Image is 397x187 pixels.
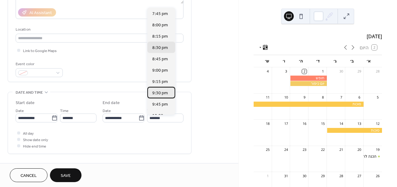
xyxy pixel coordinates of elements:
span: Date and time [16,89,43,96]
div: 14 [339,121,343,126]
span: 8:15 pm [152,33,168,40]
div: סוכות [327,128,382,133]
div: ו׳ [275,55,292,67]
div: 1 [265,174,270,178]
div: 15 [320,121,325,126]
div: 6 [357,95,362,100]
div: 2 [302,69,307,74]
span: Time [147,108,156,114]
div: Location [16,26,182,33]
div: 19 [376,148,380,152]
div: 21 [339,148,343,152]
div: ב׳ [343,55,360,67]
div: 22 [320,148,325,152]
span: Save [61,173,71,179]
div: יום כיפור [290,81,327,86]
div: 20 [357,148,362,152]
span: 9:30 pm [152,90,168,96]
div: 3 [284,69,288,74]
span: All day [23,130,34,137]
span: Date [16,108,24,114]
span: 8:30 pm [152,45,168,51]
button: Save [50,168,81,182]
div: 4 [265,69,270,74]
div: 29 [357,69,362,74]
div: ה׳ [292,55,309,67]
div: Start date [16,100,35,106]
div: 27 [357,174,362,178]
div: 16 [302,121,307,126]
span: Cancel [21,173,37,179]
div: 28 [376,69,380,74]
div: 1 [320,69,325,74]
span: Hide end time [23,143,46,150]
span: 8:45 pm [152,56,168,62]
span: Date [103,108,111,114]
div: 31 [284,174,288,178]
div: ש׳ [259,55,275,67]
div: 9 [302,95,307,100]
div: ד׳ [309,55,326,67]
div: 24 [284,148,288,152]
div: 30 [302,174,307,178]
div: 23 [302,148,307,152]
span: Link to Google Maps [23,48,57,54]
div: הכנה לחורף - מבוגרים [364,154,382,159]
div: 12 [376,121,380,126]
div: 18 [265,121,270,126]
span: Time [60,108,69,114]
div: סוכות [254,102,364,107]
div: 17 [284,121,288,126]
span: 7:45 pm [152,11,168,17]
div: ג׳ [326,55,343,67]
div: 13 [357,121,362,126]
div: א׳ [360,55,377,67]
div: 29 [320,174,325,178]
div: 30 [339,69,343,74]
div: 7 [339,95,343,100]
div: 25 [265,148,270,152]
div: 10 [284,95,288,100]
div: חופש [290,76,327,81]
button: Cancel [10,168,47,182]
span: 9:15 pm [152,79,168,85]
div: Event color [16,61,62,67]
span: 10:00 pm [152,113,170,119]
div: End date [103,100,120,106]
span: 9:00 pm [152,67,168,74]
span: 9:45 pm [152,101,168,108]
div: 11 [265,95,270,100]
div: 26 [376,174,380,178]
span: 8:00 pm [152,22,168,28]
div: 8 [320,95,325,100]
div: 5 [376,95,380,100]
div: [DATE] [254,33,382,40]
span: Show date only [23,137,48,143]
span: Recurring event [16,161,48,168]
div: 28 [339,174,343,178]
